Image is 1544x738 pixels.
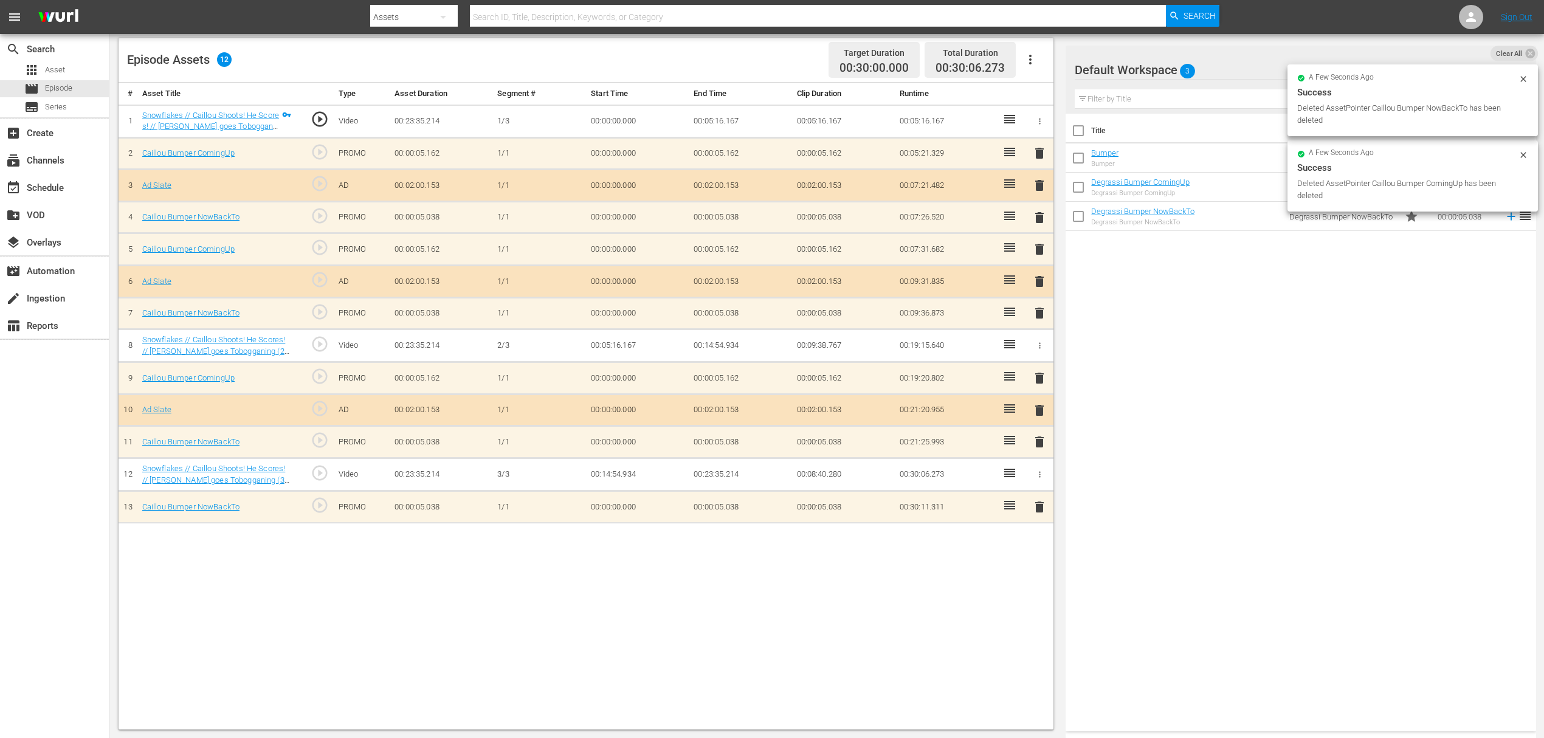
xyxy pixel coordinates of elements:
[492,83,586,105] th: Segment #
[1284,202,1399,231] td: Degrassi Bumper NowBackTo
[1032,242,1047,257] span: delete
[1032,500,1047,514] span: delete
[311,367,329,385] span: play_circle_outline
[492,426,586,458] td: 1/1
[895,394,998,426] td: 00:21:20.955
[142,502,240,511] a: Caillou Bumper NowBackTo
[689,266,791,298] td: 00:02:00.153
[1284,173,1399,202] td: Degrassi Bumper ComingUp
[1184,5,1216,27] span: Search
[334,105,390,137] td: Video
[390,329,492,362] td: 00:23:35.214
[119,426,137,458] td: 11
[586,426,689,458] td: 00:00:00.000
[311,464,329,482] span: play_circle_outline
[6,126,21,140] span: Create
[839,44,909,61] div: Target Duration
[492,201,586,233] td: 1/1
[1032,305,1047,322] button: delete
[1501,12,1532,22] a: Sign Out
[936,44,1005,61] div: Total Duration
[689,394,791,426] td: 00:02:00.153
[1297,102,1515,126] div: Deleted AssetPointer Caillou Bumper NowBackTo has been deleted
[1433,202,1500,231] td: 00:00:05.038
[1032,146,1047,160] span: delete
[311,174,329,193] span: play_circle_outline
[390,266,492,298] td: 00:02:00.153
[586,329,689,362] td: 00:05:16.167
[1091,148,1118,157] a: Bumper
[792,491,895,523] td: 00:00:05.038
[839,61,909,75] span: 00:30:00.000
[311,303,329,321] span: play_circle_outline
[689,297,791,329] td: 00:00:05.038
[792,362,895,395] td: 00:00:05.162
[492,266,586,298] td: 1/1
[586,362,689,395] td: 00:00:00.000
[792,266,895,298] td: 00:02:00.153
[390,297,492,329] td: 00:00:05.038
[24,81,39,96] span: Episode
[390,83,492,105] th: Asset Duration
[6,153,21,168] span: Channels
[334,297,390,329] td: PROMO
[119,491,137,523] td: 13
[142,335,289,367] a: Snowflakes // Caillou Shoots! He Scores! // [PERSON_NAME] goes Tobogganing (2/3)
[895,170,998,202] td: 00:07:21.482
[1091,160,1118,168] div: Bumper
[689,83,791,105] th: End Time
[895,83,998,105] th: Runtime
[895,297,998,329] td: 00:09:36.873
[1491,46,1528,61] span: Clear All
[586,491,689,523] td: 00:00:00.000
[1091,218,1194,226] div: Degrassi Bumper NowBackTo
[390,458,492,491] td: 00:23:35.214
[142,212,240,221] a: Caillou Bumper NowBackTo
[311,143,329,161] span: play_circle_outline
[492,105,586,137] td: 1/3
[586,394,689,426] td: 00:00:00.000
[689,458,791,491] td: 00:23:35.214
[119,201,137,233] td: 4
[1180,58,1196,84] span: 3
[142,111,279,142] a: Snowflakes // Caillou Shoots! He Scores! // [PERSON_NAME] goes Tobogganing (1/3)
[45,82,72,94] span: Episode
[1309,148,1374,158] span: a few seconds ago
[24,100,39,114] span: Series
[119,394,137,426] td: 10
[895,426,998,458] td: 00:21:25.993
[142,277,171,286] a: Ad Slate
[689,105,791,137] td: 00:05:16.167
[334,426,390,458] td: PROMO
[792,426,895,458] td: 00:00:05.038
[1032,209,1047,226] button: delete
[895,329,998,362] td: 00:19:15.640
[689,362,791,395] td: 00:00:05.162
[1166,5,1219,27] button: Search
[1032,433,1047,451] button: delete
[895,362,998,395] td: 00:19:20.802
[6,42,21,57] span: Search
[1091,189,1190,197] div: Degrassi Bumper ComingUp
[895,233,998,266] td: 00:07:31.682
[492,329,586,362] td: 2/3
[390,426,492,458] td: 00:00:05.038
[6,181,21,195] span: Schedule
[689,329,791,362] td: 00:14:54.934
[792,105,895,137] td: 00:05:16.167
[390,201,492,233] td: 00:00:05.038
[311,335,329,353] span: play_circle_outline
[119,266,137,298] td: 6
[1091,207,1194,216] a: Degrassi Bumper NowBackTo
[895,458,998,491] td: 00:30:06.273
[119,362,137,395] td: 9
[6,208,21,222] span: VOD
[390,105,492,137] td: 00:23:35.214
[142,405,171,414] a: Ad Slate
[6,235,21,250] span: Overlays
[936,61,1005,75] span: 00:30:06.273
[45,64,65,76] span: Asset
[390,170,492,202] td: 00:02:00.153
[119,105,137,137] td: 1
[334,458,390,491] td: Video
